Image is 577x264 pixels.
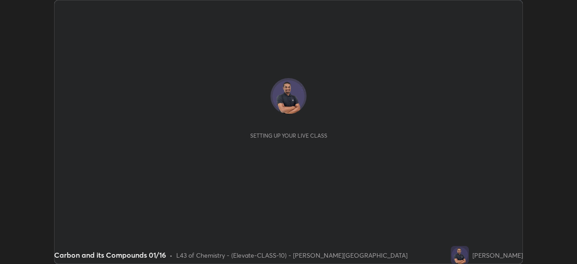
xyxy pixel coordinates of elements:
[250,132,327,139] div: Setting up your live class
[54,250,166,260] div: Carbon and its Compounds 01/16
[176,250,408,260] div: L43 of Chemistry - (Elevate-CLASS-10) - [PERSON_NAME][GEOGRAPHIC_DATA]
[169,250,173,260] div: •
[451,246,469,264] img: d78c896519c440fb8e82f40538a8cf0f.png
[270,78,307,114] img: d78c896519c440fb8e82f40538a8cf0f.png
[472,250,523,260] div: [PERSON_NAME]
